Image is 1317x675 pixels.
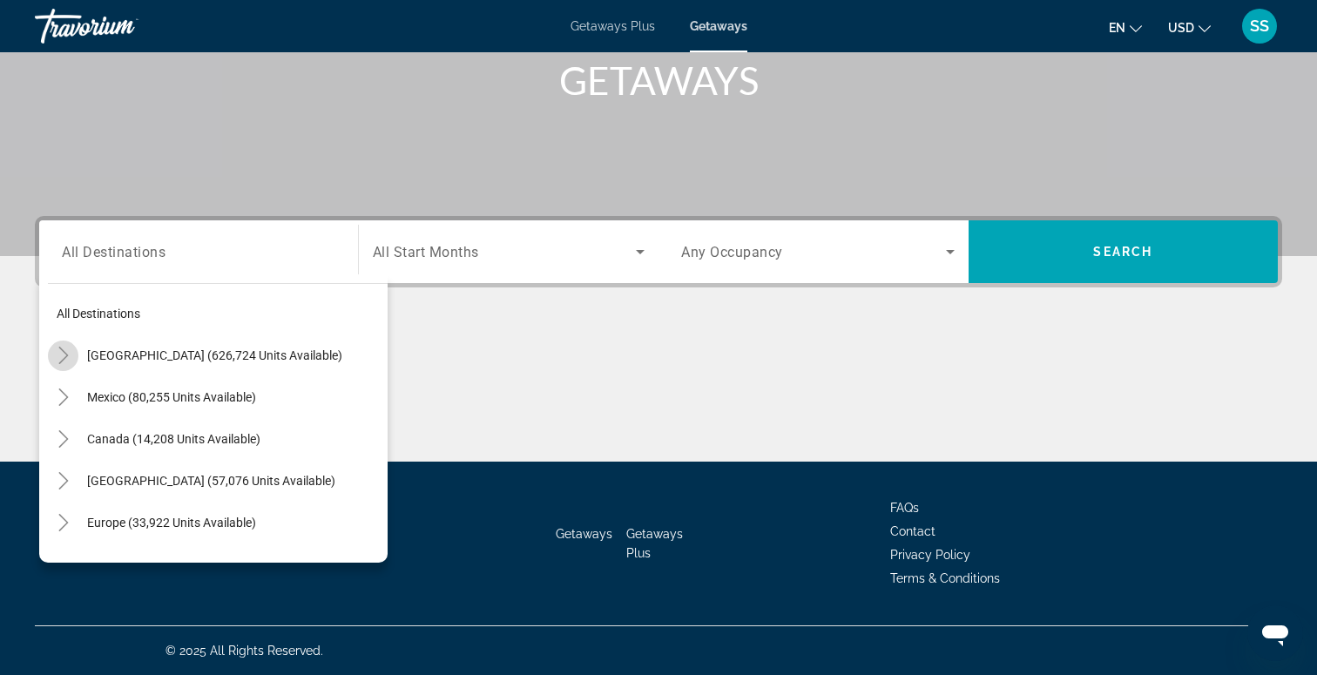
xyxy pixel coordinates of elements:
button: Search [969,220,1279,283]
a: Terms & Conditions [890,571,1000,585]
span: en [1109,21,1125,35]
button: All destinations [48,298,388,329]
button: Toggle Canada (14,208 units available) [48,424,78,455]
a: Getaways [690,19,747,33]
span: Mexico (80,255 units available) [87,390,256,404]
span: USD [1168,21,1194,35]
span: [GEOGRAPHIC_DATA] (57,076 units available) [87,474,335,488]
iframe: Button to launch messaging window [1247,605,1303,661]
span: © 2025 All Rights Reserved. [165,644,323,658]
button: Toggle Mexico (80,255 units available) [48,382,78,413]
button: Canada (14,208 units available) [78,423,388,455]
a: Getaways Plus [571,19,655,33]
a: Getaways Plus [626,527,683,560]
span: All Destinations [62,243,165,260]
span: Europe (33,922 units available) [87,516,256,530]
a: Privacy Policy [890,548,970,562]
span: [GEOGRAPHIC_DATA] (626,724 units available) [87,348,342,362]
a: Getaways [556,527,612,541]
span: Search [1093,245,1152,259]
button: Toggle Caribbean & Atlantic Islands (57,076 units available) [48,466,78,496]
button: Mexico (80,255 units available) [78,381,388,413]
button: Europe (33,922 units available) [78,507,388,538]
button: [GEOGRAPHIC_DATA] (57,076 units available) [78,465,388,496]
button: Australia (3,244 units available) [78,549,388,580]
button: Toggle Australia (3,244 units available) [48,550,78,580]
div: Search widget [39,220,1278,283]
button: Change language [1109,15,1142,40]
span: Canada (14,208 units available) [87,432,260,446]
span: Any Occupancy [681,244,783,260]
span: SS [1250,17,1269,35]
a: Contact [890,524,935,538]
button: Toggle Europe (33,922 units available) [48,508,78,538]
a: Travorium [35,3,209,49]
button: Toggle United States (626,724 units available) [48,341,78,371]
a: FAQs [890,501,919,515]
h1: SEE THE WORLD WITH TRAVORIUM GETAWAYS [332,12,985,103]
button: Change currency [1168,15,1211,40]
button: [GEOGRAPHIC_DATA] (626,724 units available) [78,340,388,371]
span: All destinations [57,307,140,321]
span: All Start Months [373,244,479,260]
button: User Menu [1237,8,1282,44]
